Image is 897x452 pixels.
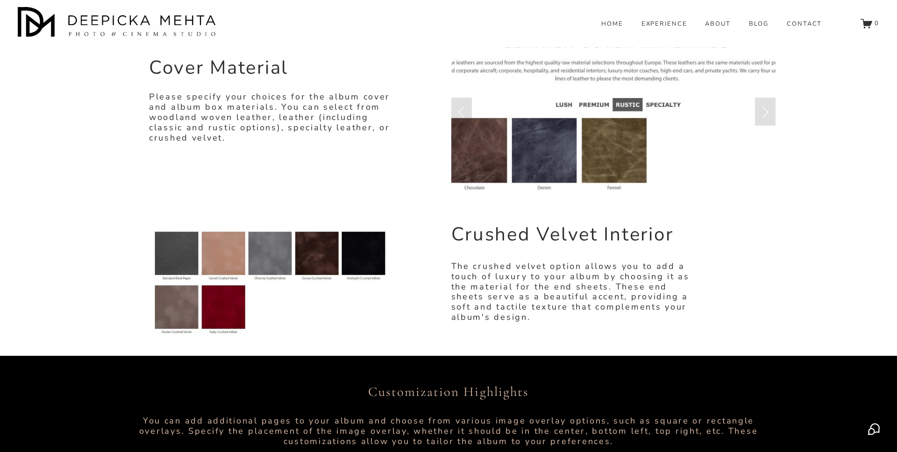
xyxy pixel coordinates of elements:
span: 0 [875,19,879,28]
img: Austin Wedding Photographer - Deepicka Mehta Photography &amp; Cinematography [18,7,219,40]
a: Next Slide [755,98,776,126]
a: folder dropdown [749,20,769,28]
p: The crushed velvet option allows you to add a touch of luxury to your album by choosing it as the... [451,261,693,323]
a: CONTACT [787,20,822,28]
a: HOME [601,20,623,28]
a: ABOUT [705,20,731,28]
h3: Customization Highlights [121,383,776,401]
a: 0 items in cart [861,18,879,29]
span: BLOG [749,21,769,28]
p: You can add additional pages to your album and choose from various image overlay options, such as... [121,416,776,447]
p: Cover Material [149,56,309,79]
a: Previous Slide [451,98,472,126]
a: EXPERIENCE [641,20,688,28]
p: Please specify your choices for the album cover and album box materials. You can select from wood... [149,92,391,143]
img: Screen Shot 2022-12-01 at 9.25.21 PM.jpg [427,30,799,192]
p: Crushed Velvet Interior [451,223,693,246]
